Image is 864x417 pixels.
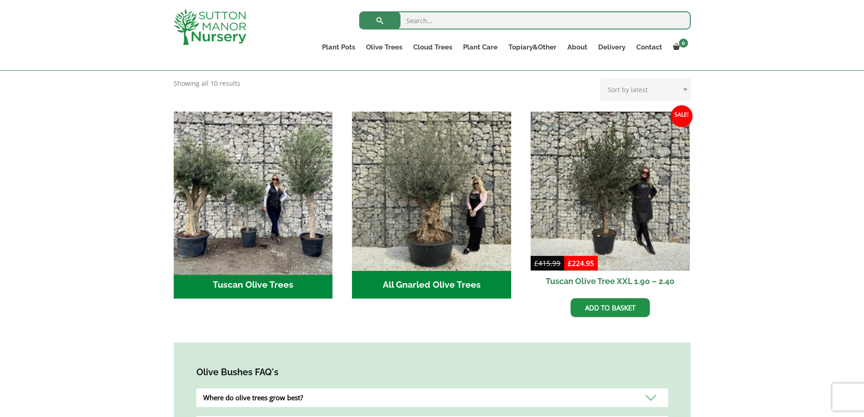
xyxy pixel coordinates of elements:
[361,41,408,54] a: Olive Trees
[503,41,562,54] a: Topiary&Other
[568,259,572,268] span: £
[600,78,691,101] select: Shop order
[531,271,690,291] h2: Tuscan Olive Tree XXL 1.90 – 2.40
[352,112,511,271] img: All Gnarled Olive Trees
[408,41,458,54] a: Cloud Trees
[531,112,690,271] img: Tuscan Olive Tree XXL 1.90 - 2.40
[458,41,503,54] a: Plant Care
[196,365,668,379] h4: Olive Bushes FAQ's
[534,259,538,268] span: £
[534,259,561,268] bdi: 415.99
[352,112,511,299] a: Visit product category All Gnarled Olive Trees
[568,259,594,268] bdi: 224.95
[174,112,333,299] a: Visit product category Tuscan Olive Trees
[631,41,668,54] a: Contact
[679,39,688,48] span: 0
[174,271,333,299] h2: Tuscan Olive Trees
[317,41,361,54] a: Plant Pots
[668,41,691,54] a: 0
[196,388,668,407] div: Where do olive trees grow best?
[174,78,240,89] p: Showing all 10 results
[359,11,691,29] input: Search...
[671,105,693,127] span: Sale!
[571,298,650,317] a: Add to basket: “Tuscan Olive Tree XXL 1.90 - 2.40”
[562,41,593,54] a: About
[352,271,511,299] h2: All Gnarled Olive Trees
[593,41,631,54] a: Delivery
[531,112,690,291] a: Sale! Tuscan Olive Tree XXL 1.90 – 2.40
[170,108,337,275] img: Tuscan Olive Trees
[174,9,246,45] img: logo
